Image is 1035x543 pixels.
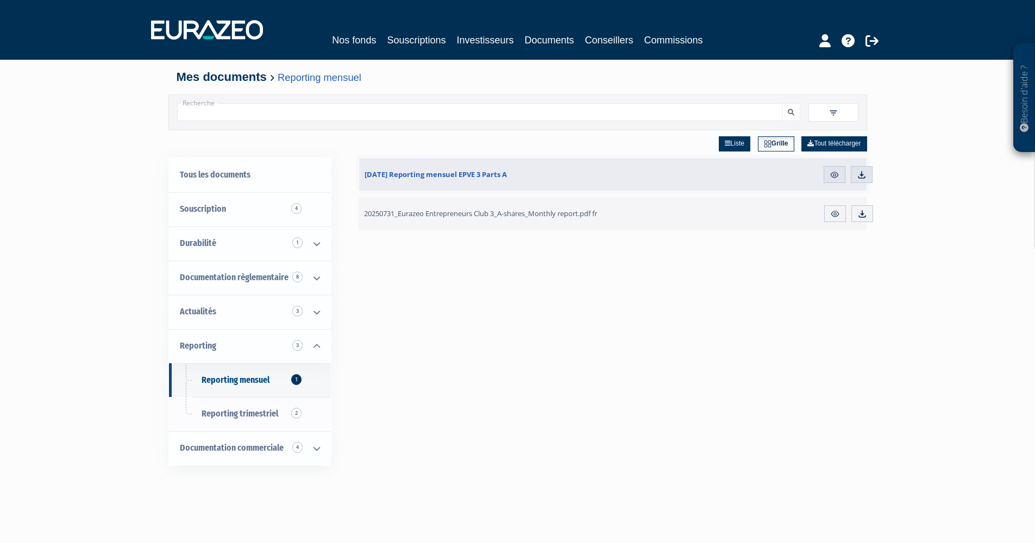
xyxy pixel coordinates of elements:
a: Documentation règlementaire 8 [169,261,331,295]
a: Liste [719,136,750,151]
span: 1 [292,237,303,248]
span: 3 [292,340,303,351]
img: eye.svg [830,170,839,180]
a: Actualités 3 [169,295,331,329]
a: Conseillers [585,33,633,48]
span: 4 [291,203,302,214]
span: Reporting [180,340,216,351]
a: Investisseurs [456,33,513,48]
a: Commissions [644,33,703,48]
span: [DATE] Reporting mensuel EPVE 3 Parts A [365,169,507,179]
a: Tous les documents [169,158,331,192]
a: Grille [758,136,794,151]
a: Reporting 3 [169,329,331,363]
a: 20250731_Eurazeo Entrepreneurs Club 3_A-shares_Monthly report.pdf fr [359,197,679,230]
span: 8 [292,271,303,282]
img: 1732889491-logotype_eurazeo_blanc_rvb.png [151,20,263,40]
a: Souscriptions [387,33,446,48]
span: Documentation commerciale [180,443,284,453]
a: Documents [525,33,574,49]
a: Souscription4 [169,192,331,226]
input: Recherche [177,103,782,121]
a: Reporting mensuel1 [169,363,331,397]
a: Reporting mensuel [278,72,361,83]
span: Documentation règlementaire [180,272,288,282]
a: Documentation commerciale 4 [169,431,331,465]
span: 4 [292,442,303,453]
span: 20250731_Eurazeo Entrepreneurs Club 3_A-shares_Monthly report.pdf fr [364,209,597,218]
img: download.svg [857,170,867,180]
p: Besoin d'aide ? [1018,49,1031,147]
img: grid.svg [764,140,771,148]
span: Reporting trimestriel [202,408,278,419]
span: Durabilité [180,238,216,248]
span: 1 [291,374,302,385]
img: filter.svg [829,108,838,118]
span: Actualités [180,306,216,317]
a: Durabilité 1 [169,226,331,261]
a: [DATE] Reporting mensuel EPVE 3 Parts A [359,158,679,191]
span: Souscription [180,204,226,214]
a: Nos fonds [332,33,376,48]
a: Tout télécharger [801,136,867,151]
span: 3 [292,306,303,317]
span: Reporting mensuel [202,375,269,385]
img: eye.svg [830,209,840,219]
h4: Mes documents [177,71,859,84]
span: 2 [291,408,302,419]
a: Reporting trimestriel2 [169,397,331,431]
img: download.svg [857,209,867,219]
